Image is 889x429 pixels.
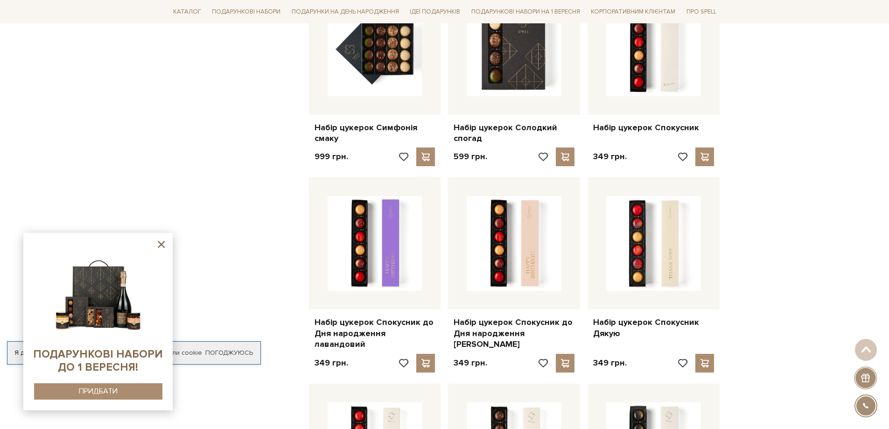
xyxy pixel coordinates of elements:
a: Ідеї подарунків [406,5,464,19]
a: файли cookie [160,349,202,357]
div: Я дозволяю [DOMAIN_NAME] використовувати [7,349,260,357]
a: Подарункові набори на 1 Вересня [468,4,584,20]
p: 349 грн. [454,358,487,368]
p: 349 грн. [593,358,627,368]
p: 599 грн. [454,151,487,162]
a: Набір цукерок Спокусник Дякую [593,317,714,339]
a: Погоджуюсь [205,349,253,357]
a: Набір цукерок Солодкий спогад [454,122,574,144]
a: Про Spell [683,5,720,19]
a: Каталог [169,5,205,19]
p: 999 грн. [315,151,348,162]
a: Набір цукерок Симфонія смаку [315,122,435,144]
a: Подарунки на День народження [288,5,403,19]
p: 349 грн. [593,151,627,162]
a: Подарункові набори [208,5,284,19]
p: 349 грн. [315,358,348,368]
a: Корпоративним клієнтам [587,4,679,20]
a: Набір цукерок Спокусник [593,122,714,133]
a: Набір цукерок Спокусник до Дня народження лавандовий [315,317,435,350]
a: Набір цукерок Спокусник до Дня народження [PERSON_NAME] [454,317,574,350]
